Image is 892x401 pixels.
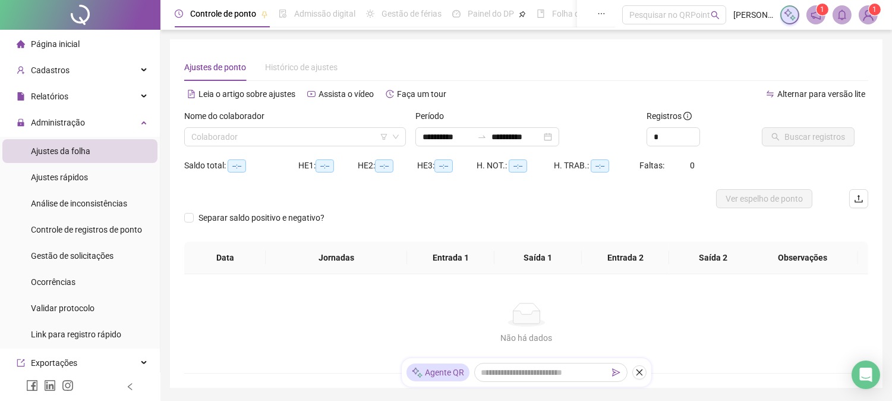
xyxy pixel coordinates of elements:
span: Histórico de ajustes [265,62,338,72]
span: to [477,132,487,142]
th: Jornadas [266,242,406,274]
div: Agente QR [406,364,469,381]
div: H. TRAB.: [554,159,639,173]
span: Admissão digital [294,9,355,18]
span: [PERSON_NAME] [733,8,773,21]
th: Entrada 1 [407,242,494,274]
span: Gestão de solicitações [31,251,114,261]
span: Alternar para versão lite [777,89,865,99]
span: swap [766,90,774,98]
img: sparkle-icon.fc2bf0ac1784a2077858766a79e2daf3.svg [783,8,796,21]
span: file-text [187,90,196,98]
span: Análise de inconsistências [31,199,127,208]
span: --:-- [509,159,527,173]
span: file-done [279,10,287,18]
span: dashboard [452,10,461,18]
span: Painel do DP [468,9,514,18]
span: --:-- [434,159,453,173]
span: Ocorrências [31,277,75,287]
label: Período [415,109,452,123]
th: Entrada 2 [582,242,669,274]
button: Buscar registros [762,127,855,146]
span: Link para registro rápido [31,330,121,339]
th: Data [184,242,266,274]
span: --:-- [591,159,609,173]
span: Leia o artigo sobre ajustes [198,89,295,99]
span: lock [17,118,25,127]
span: Faça um tour [397,89,446,99]
div: Saldo total: [184,159,298,173]
span: --:-- [316,159,334,173]
span: Página inicial [31,39,80,49]
div: HE 2: [358,159,417,173]
span: Controle de ponto [190,9,256,18]
span: close [635,368,644,377]
span: Ajustes rápidos [31,173,88,182]
div: HE 1: [298,159,358,173]
th: Saída 2 [669,242,757,274]
sup: 1 [817,4,828,15]
span: instagram [62,380,74,391]
span: Separar saldo positivo e negativo? [194,211,329,224]
button: Ver espelho de ponto [716,189,812,208]
span: clock-circle [175,10,183,18]
span: Ajustes de ponto [184,62,246,72]
span: info-circle [683,112,692,120]
span: pushpin [261,11,268,18]
span: Registros [647,109,692,123]
div: Open Intercom Messenger [852,361,880,389]
span: export [17,359,25,367]
span: 1 [821,5,825,14]
span: Relatórios [31,92,68,101]
span: file [17,92,25,101]
span: pushpin [519,11,526,18]
span: ellipsis [597,10,606,18]
span: bell [837,10,847,20]
div: H. NOT.: [477,159,554,173]
span: search [711,11,720,20]
span: Exportações [31,358,77,368]
span: Cadastros [31,65,70,75]
span: Observações [757,251,849,264]
span: filter [380,133,387,140]
span: Ajustes da folha [31,146,90,156]
span: left [126,383,134,391]
span: Faltas: [639,161,666,170]
span: send [612,368,620,377]
img: sparkle-icon.fc2bf0ac1784a2077858766a79e2daf3.svg [411,366,423,379]
sup: Atualize o seu contato no menu Meus Dados [869,4,881,15]
span: Folha de pagamento [552,9,628,18]
th: Observações [747,242,858,274]
span: youtube [307,90,316,98]
span: Administração [31,118,85,127]
div: HE 3: [417,159,477,173]
span: user-add [17,66,25,74]
span: Gestão de férias [382,9,442,18]
label: Nome do colaborador [184,109,272,123]
img: 54111 [859,6,877,24]
span: 1 [873,5,877,14]
span: linkedin [44,380,56,391]
span: Validar protocolo [31,303,94,313]
span: history [386,90,394,98]
span: sun [366,10,374,18]
span: Assista o vídeo [319,89,374,99]
span: facebook [26,380,38,391]
div: Não há dados [198,331,854,344]
span: --:-- [375,159,393,173]
span: --:-- [228,159,246,173]
span: Controle de registros de ponto [31,225,142,234]
th: Saída 1 [494,242,582,274]
span: upload [854,194,863,203]
span: book [537,10,545,18]
span: 0 [690,161,695,170]
span: down [392,133,399,140]
span: home [17,40,25,48]
span: notification [811,10,821,20]
span: swap-right [477,132,487,142]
